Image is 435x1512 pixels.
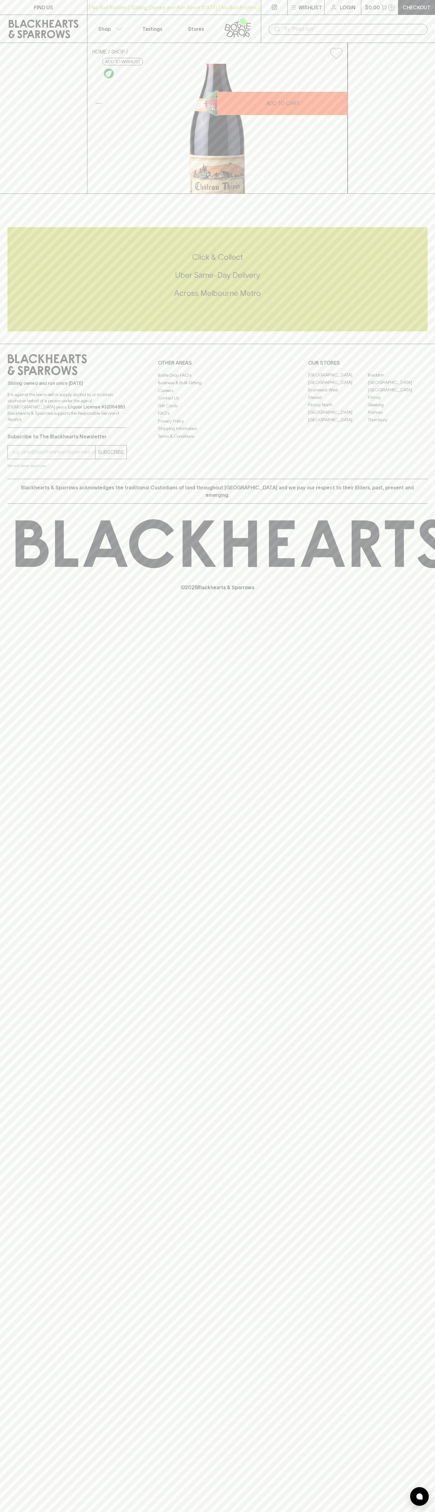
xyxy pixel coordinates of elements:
a: Geelong [368,401,428,409]
div: Call to action block [7,227,428,331]
a: Contact Us [158,394,277,402]
input: e.g. jane@blackheartsandsparrows.com.au [12,447,95,457]
button: Shop [87,15,131,43]
a: Careers [158,387,277,394]
p: Login [340,4,355,11]
a: [GEOGRAPHIC_DATA] [308,379,368,386]
img: 40746.png [87,64,347,194]
button: ADD TO CART [218,92,348,115]
p: Tastings [142,25,162,33]
h5: Click & Collect [7,252,428,262]
img: Organic [104,68,114,78]
p: Shop [98,25,111,33]
p: SUBSCRIBE [98,448,124,456]
h5: Across Melbourne Metro [7,288,428,298]
p: OTHER AREAS [158,359,277,366]
a: Terms & Conditions [158,432,277,440]
a: Gift Cards [158,402,277,409]
a: [GEOGRAPHIC_DATA] [308,416,368,424]
p: $0.00 [365,4,380,11]
img: bubble-icon [416,1493,423,1500]
a: [GEOGRAPHIC_DATA] [368,386,428,394]
a: [GEOGRAPHIC_DATA] [308,371,368,379]
a: [GEOGRAPHIC_DATA] [368,379,428,386]
button: Add to wishlist [102,58,143,65]
a: Fitzroy North [308,401,368,409]
h5: Uber Same-Day Delivery [7,270,428,280]
p: It is against the law to sell or supply alcohol to, or to obtain alcohol on behalf of a person un... [7,391,127,422]
a: FAQ's [158,410,277,417]
a: HOME [92,49,107,54]
a: Stores [174,15,218,43]
a: Privacy Policy [158,417,277,425]
input: Try "Pinot noir" [284,24,423,34]
p: Blackhearts & Sparrows acknowledges the traditional Custodians of land throughout [GEOGRAPHIC_DAT... [12,484,423,499]
p: Wishlist [298,4,322,11]
strong: Liquor License #32064953 [68,404,125,409]
p: Stores [188,25,204,33]
a: Shipping Information [158,425,277,432]
button: SUBSCRIBE [95,446,127,459]
a: Business & Bulk Gifting [158,379,277,387]
p: OUR STORES [308,359,428,366]
a: Elwood [308,394,368,401]
a: Brunswick West [308,386,368,394]
a: Braddon [368,371,428,379]
a: [GEOGRAPHIC_DATA] [308,409,368,416]
a: Thornbury [368,416,428,424]
p: 0 [390,6,393,9]
p: ADD TO CART [266,100,299,107]
button: Add to wishlist [328,45,345,61]
a: Tastings [131,15,174,43]
p: We will never spam you [7,463,127,469]
a: Fitzroy [368,394,428,401]
a: SHOP [111,49,125,54]
a: Prahran [368,409,428,416]
a: Organic [102,67,115,80]
a: Bottle Drop FAQ's [158,371,277,379]
p: Checkout [403,4,431,11]
p: Sibling owned and run since [DATE] [7,380,127,386]
p: FIND US [34,4,53,11]
p: Subscribe to The Blackhearts Newsletter [7,433,127,440]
